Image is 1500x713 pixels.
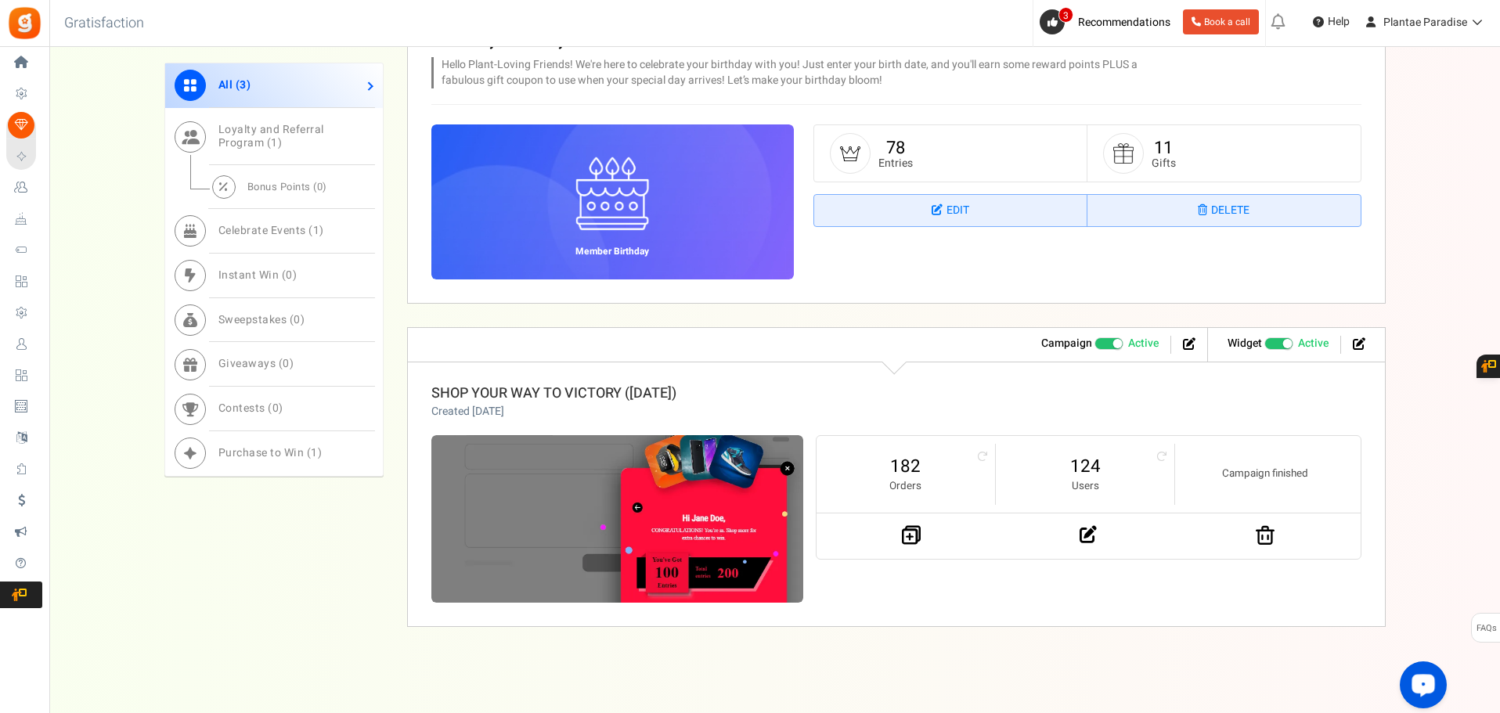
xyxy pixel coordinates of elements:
span: Sweepstakes ( ) [218,311,305,328]
span: All ( ) [218,77,251,93]
span: Contests ( ) [218,400,283,416]
span: Giveaways ( ) [218,355,294,372]
a: Delete [1087,195,1361,226]
small: Users [1011,479,1159,494]
strong: Widget [1228,335,1262,351]
span: Bonus Points ( ) [247,179,327,194]
span: 0 [286,267,293,283]
span: FAQs [1476,614,1497,643]
li: Widget activated [1216,336,1341,354]
span: Purchase to Win ( ) [218,445,323,461]
a: 11 [1154,135,1173,160]
a: Help [1307,9,1356,34]
a: Edit [814,195,1087,226]
small: Entries [878,157,913,169]
span: Plantae Paradise [1383,14,1467,31]
a: Book a call [1183,9,1259,34]
strong: Campaign [1041,335,1092,351]
span: Help [1324,14,1350,30]
p: Created [DATE] [431,404,676,420]
span: Active [1128,336,1159,351]
span: 3 [240,77,247,93]
a: 124 [1011,454,1159,479]
a: 78 [886,135,905,160]
span: 3 [1058,7,1073,23]
small: Campaign finished [1191,466,1339,481]
span: 1 [271,135,278,151]
small: Orders [832,479,979,494]
h3: Gratisfaction [47,8,161,39]
span: Active [1298,336,1329,351]
span: 1 [313,222,320,239]
span: 1 [311,445,318,461]
h6: Member Birthday [564,247,661,257]
span: 0 [272,400,279,416]
a: SHOP YOUR WAY TO VICTORY ([DATE]) [431,383,676,404]
span: Instant Win ( ) [218,267,297,283]
p: Hello Plant-Loving Friends! We're here to celebrate your birthday with you! Just enter your birth... [431,57,1175,88]
small: Gifts [1152,157,1176,169]
span: Recommendations [1078,14,1170,31]
span: Loyalty and Referral Program ( ) [218,121,324,151]
span: Celebrate Events ( ) [218,222,324,239]
span: 0 [294,311,301,328]
img: Gratisfaction [7,5,42,41]
span: 0 [317,179,323,194]
a: 3 Recommendations [1040,9,1177,34]
span: 0 [283,355,290,372]
h3: Celebrate your Birthday [431,36,1175,50]
a: 182 [832,454,979,479]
